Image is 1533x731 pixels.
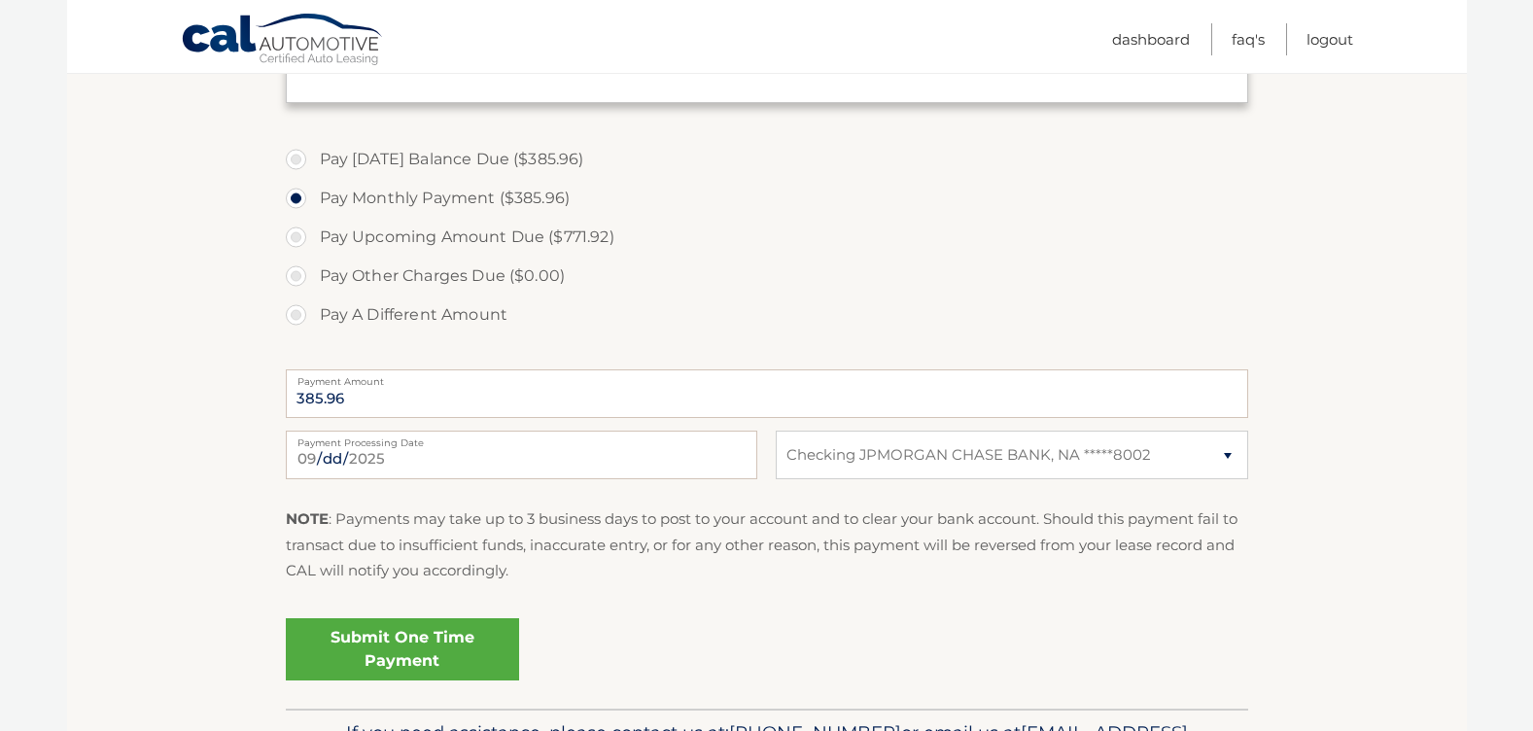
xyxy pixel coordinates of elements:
a: Logout [1307,23,1353,55]
label: Pay A Different Amount [286,296,1248,334]
label: Payment Amount [286,369,1248,385]
a: FAQ's [1232,23,1265,55]
a: Dashboard [1112,23,1190,55]
p: : Payments may take up to 3 business days to post to your account and to clear your bank account.... [286,506,1248,583]
strong: NOTE [286,509,329,528]
input: Payment Date [286,431,757,479]
a: Cal Automotive [181,13,385,69]
a: Submit One Time Payment [286,618,519,680]
label: Pay Monthly Payment ($385.96) [286,179,1248,218]
label: Pay Other Charges Due ($0.00) [286,257,1248,296]
label: Pay Upcoming Amount Due ($771.92) [286,218,1248,257]
input: Payment Amount [286,369,1248,418]
label: Pay [DATE] Balance Due ($385.96) [286,140,1248,179]
label: Payment Processing Date [286,431,757,446]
